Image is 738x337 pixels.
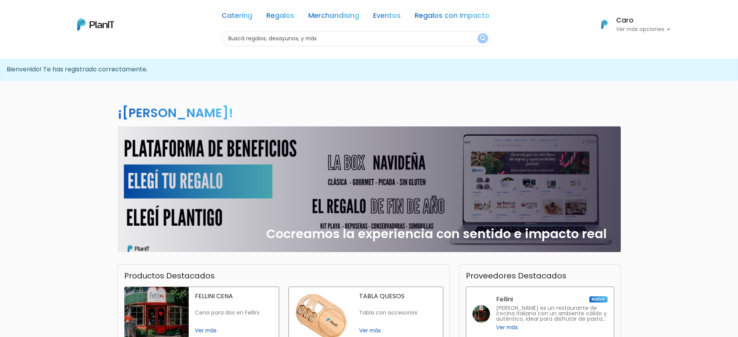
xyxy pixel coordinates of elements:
button: PlanIt Logo Caro Ver más opciones [591,14,670,35]
p: Fellini [496,296,513,302]
span: Ver más [195,327,273,335]
input: Buscá regalos, desayunos, y más [222,31,490,46]
a: Regalos con Impacto [415,12,490,22]
h6: Caro [616,17,670,24]
img: PlanIt Logo [77,19,114,31]
span: NUEVO [589,296,607,302]
img: fellini [472,305,490,323]
p: Tabla con accesorios [359,309,437,316]
p: Cena para dos en Fellini [195,309,273,316]
h3: Proveedores Destacados [466,271,566,280]
p: TABLA QUESOS [359,293,437,299]
h2: Cocreamos la experiencia con sentido e impacto real [266,226,607,241]
h2: ¡[PERSON_NAME]! [118,104,233,121]
a: Eventos [373,12,401,22]
span: Ver más [359,327,437,335]
p: FELLINI CENA [195,293,273,299]
a: Catering [222,12,252,22]
p: [PERSON_NAME] es un restaurante de cocina italiana con un ambiente cálido y auténtico, ideal para... [496,306,608,322]
p: Ver más opciones [616,27,670,32]
img: search_button-432b6d5273f82d61273b3651a40e1bd1b912527efae98b1b7a1b2c0702e16a8d.svg [480,35,486,42]
span: Ver más [496,323,518,332]
img: PlanIt Logo [596,16,613,33]
a: Regalos [266,12,294,22]
h3: Productos Destacados [124,271,215,280]
a: Merchandising [308,12,359,22]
